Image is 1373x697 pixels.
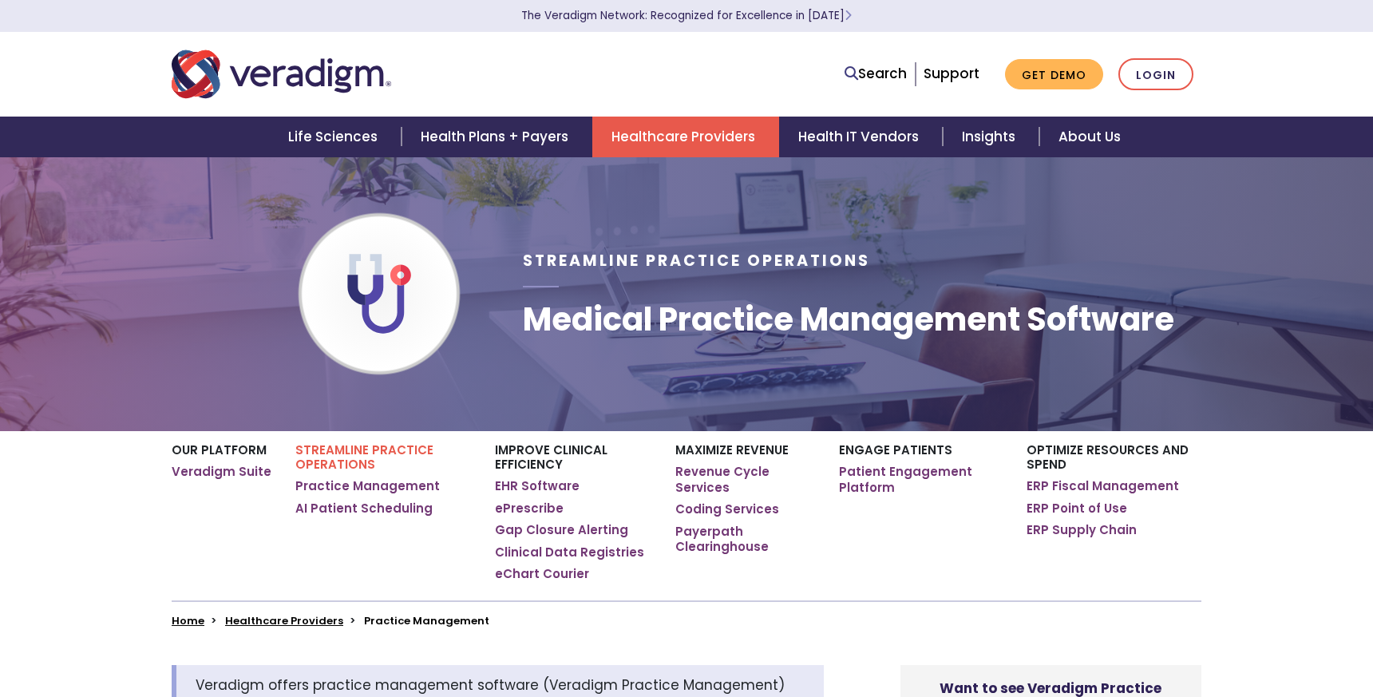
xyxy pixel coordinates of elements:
[924,64,979,83] a: Support
[1027,478,1179,494] a: ERP Fiscal Management
[521,8,852,23] a: The Veradigm Network: Recognized for Excellence in [DATE]Learn More
[295,478,440,494] a: Practice Management
[402,117,592,157] a: Health Plans + Payers
[495,478,580,494] a: EHR Software
[1005,59,1103,90] a: Get Demo
[675,524,815,555] a: Payerpath Clearinghouse
[495,566,589,582] a: eChart Courier
[225,613,343,628] a: Healthcare Providers
[1027,501,1127,517] a: ERP Point of Use
[779,117,943,157] a: Health IT Vendors
[839,464,1003,495] a: Patient Engagement Platform
[1039,117,1140,157] a: About Us
[1118,58,1193,91] a: Login
[943,117,1039,157] a: Insights
[495,545,644,560] a: Clinical Data Registries
[523,250,870,271] span: Streamline Practice Operations
[845,63,907,85] a: Search
[523,300,1174,339] h1: Medical Practice Management Software
[675,464,815,495] a: Revenue Cycle Services
[845,8,852,23] span: Learn More
[172,613,204,628] a: Home
[172,48,391,101] img: Veradigm logo
[269,117,402,157] a: Life Sciences
[1027,522,1137,538] a: ERP Supply Chain
[295,501,433,517] a: AI Patient Scheduling
[495,522,628,538] a: Gap Closure Alerting
[592,117,779,157] a: Healthcare Providers
[675,501,779,517] a: Coding Services
[495,501,564,517] a: ePrescribe
[172,464,271,480] a: Veradigm Suite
